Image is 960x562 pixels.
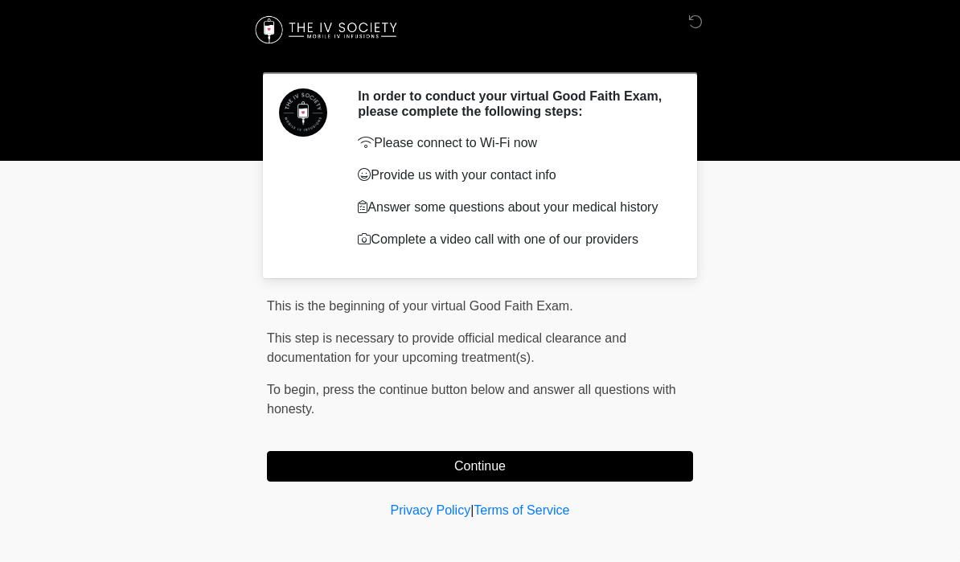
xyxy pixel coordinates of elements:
[358,166,669,185] p: Provide us with your contact info
[267,299,573,313] span: This is the beginning of your virtual Good Faith Exam.
[267,451,693,482] button: Continue
[267,331,626,364] span: This step is necessary to provide official medical clearance and documentation for your upcoming ...
[251,12,404,48] img: The IV Society Logo
[279,88,327,137] img: Agent Avatar
[358,133,669,153] p: Please connect to Wi-Fi now
[358,198,669,217] p: Answer some questions about your medical history
[391,503,471,517] a: Privacy Policy
[358,88,669,119] h2: In order to conduct your virtual Good Faith Exam, please complete the following steps:
[470,503,474,517] a: |
[358,230,669,249] p: Complete a video call with one of our providers
[474,503,569,517] a: Terms of Service
[267,383,676,416] span: To begin, ﻿﻿﻿﻿﻿﻿﻿press the continue button below and answer all questions with honesty.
